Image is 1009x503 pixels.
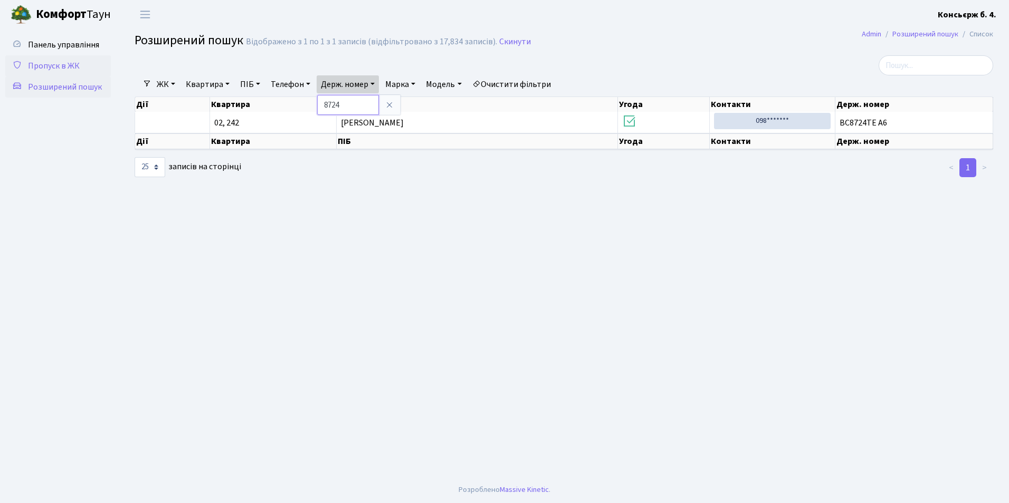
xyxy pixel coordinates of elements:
[846,23,1009,45] nav: breadcrumb
[317,75,379,93] a: Держ. номер
[862,28,881,40] a: Admin
[182,75,234,93] a: Квартира
[835,133,993,149] th: Держ. номер
[135,157,165,177] select: записів на сторінці
[959,158,976,177] a: 1
[266,75,315,93] a: Телефон
[341,117,404,129] span: [PERSON_NAME]
[210,97,337,112] th: Квартира
[246,37,497,47] div: Відображено з 1 по 1 з 1 записів (відфільтровано з 17,834 записів).
[381,75,420,93] a: Марка
[958,28,993,40] li: Список
[337,133,618,149] th: ПІБ
[422,75,465,93] a: Модель
[892,28,958,40] a: Розширений пошук
[840,119,988,127] span: BC8724TE A6
[135,133,210,149] th: Дії
[337,97,618,112] th: ПІБ
[28,60,80,72] span: Пропуск в ЖК
[135,31,243,50] span: Розширений пошук
[36,6,111,24] span: Таун
[5,34,111,55] a: Панель управління
[28,39,99,51] span: Панель управління
[710,133,836,149] th: Контакти
[236,75,264,93] a: ПІБ
[938,9,996,21] b: Консьєрж б. 4.
[210,133,337,149] th: Квартира
[835,97,993,112] th: Держ. номер
[459,484,550,496] div: Розроблено .
[938,8,996,21] a: Консьєрж б. 4.
[135,97,210,112] th: Дії
[710,97,836,112] th: Контакти
[153,75,179,93] a: ЖК
[468,75,555,93] a: Очистити фільтри
[5,55,111,76] a: Пропуск в ЖК
[36,6,87,23] b: Комфорт
[28,81,102,93] span: Розширений пошук
[618,97,710,112] th: Угода
[879,55,993,75] input: Пошук...
[500,484,549,495] a: Massive Kinetic
[5,76,111,98] a: Розширений пошук
[499,37,531,47] a: Скинути
[214,119,332,127] span: 02, 242
[132,6,158,23] button: Переключити навігацію
[618,133,710,149] th: Угода
[135,157,241,177] label: записів на сторінці
[11,4,32,25] img: logo.png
